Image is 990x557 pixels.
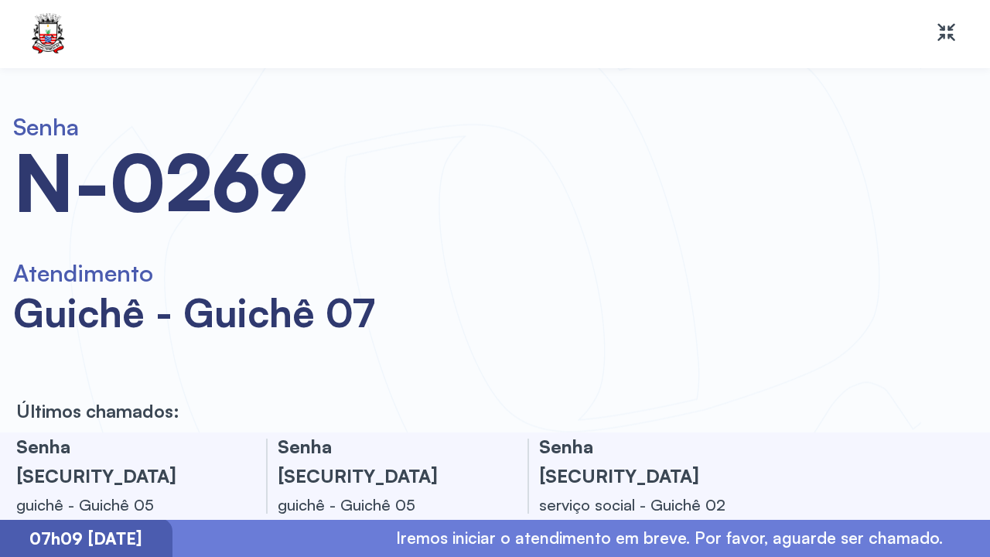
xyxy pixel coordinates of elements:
h6: Atendimento [13,258,535,288]
h6: Senha [13,112,535,142]
p: Últimos chamados: [16,400,179,422]
img: Logotipo do estabelecimento [26,13,70,56]
div: guichê - Guichê 05 [16,490,227,520]
h3: Senha [SECURITY_DATA] [539,432,750,491]
div: guichê - Guichê 05 [278,490,489,520]
h3: Senha [SECURITY_DATA] [16,432,227,491]
div: serviço social - Guichê 02 [539,490,750,520]
div: guichê - Guichê 07 [13,288,535,337]
h3: Senha [SECURITY_DATA] [278,432,489,491]
div: N-0269 [13,142,535,223]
